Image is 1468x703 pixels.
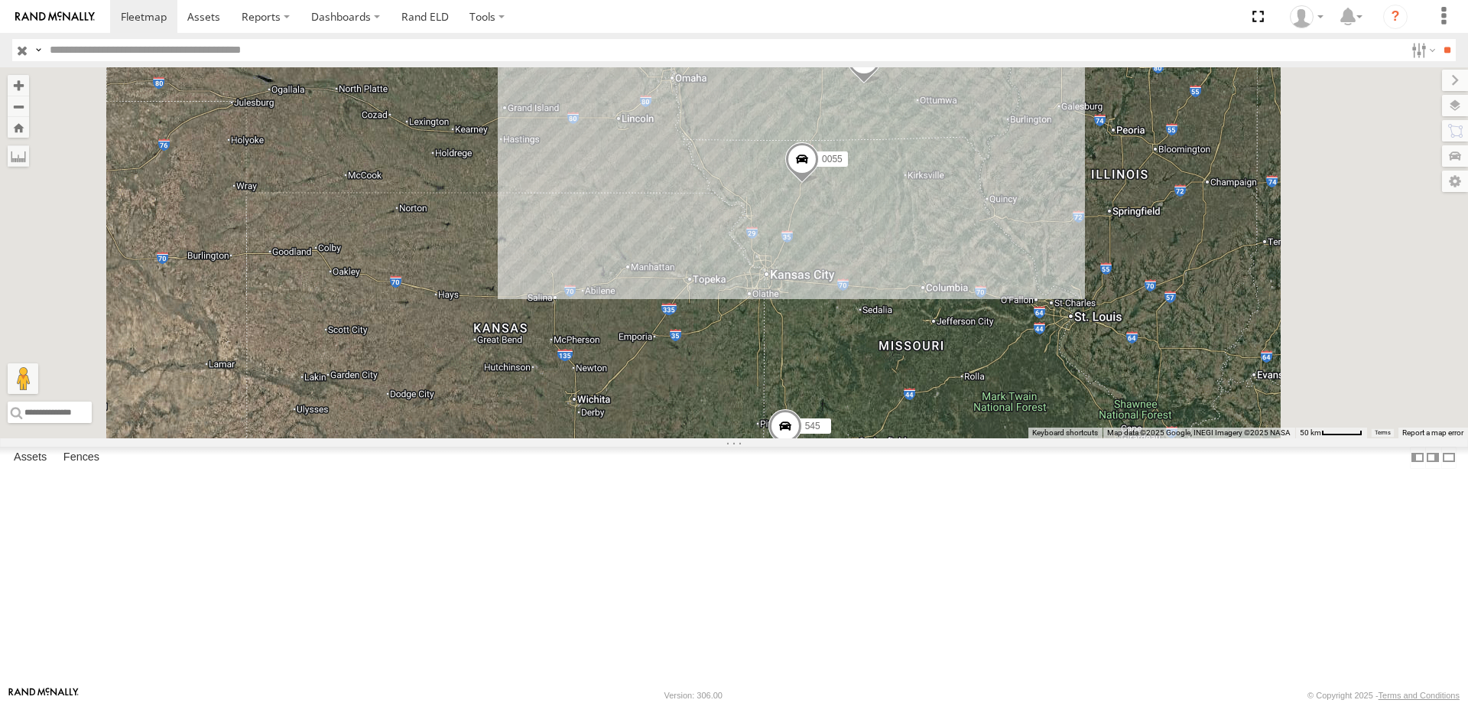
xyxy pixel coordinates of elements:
[822,154,843,164] span: 0055
[6,447,54,468] label: Assets
[664,691,723,700] div: Version: 306.00
[8,363,38,394] button: Drag Pegman onto the map to open Street View
[1032,428,1098,438] button: Keyboard shortcuts
[1379,691,1460,700] a: Terms and Conditions
[1405,39,1438,61] label: Search Filter Options
[805,420,820,431] span: 545
[1295,428,1367,438] button: Map Scale: 50 km per 50 pixels
[1442,171,1468,192] label: Map Settings
[8,96,29,117] button: Zoom out
[15,11,95,22] img: rand-logo.svg
[1300,428,1321,437] span: 50 km
[1284,5,1329,28] div: Chase Tanke
[1402,428,1463,437] a: Report a map error
[56,447,107,468] label: Fences
[1307,691,1460,700] div: © Copyright 2025 -
[8,75,29,96] button: Zoom in
[1375,430,1391,436] a: Terms
[1107,428,1291,437] span: Map data ©2025 Google, INEGI Imagery ©2025 NASA
[1425,447,1440,469] label: Dock Summary Table to the Right
[32,39,44,61] label: Search Query
[1441,447,1457,469] label: Hide Summary Table
[1410,447,1425,469] label: Dock Summary Table to the Left
[8,145,29,167] label: Measure
[8,688,79,703] a: Visit our Website
[8,117,29,138] button: Zoom Home
[1383,5,1408,29] i: ?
